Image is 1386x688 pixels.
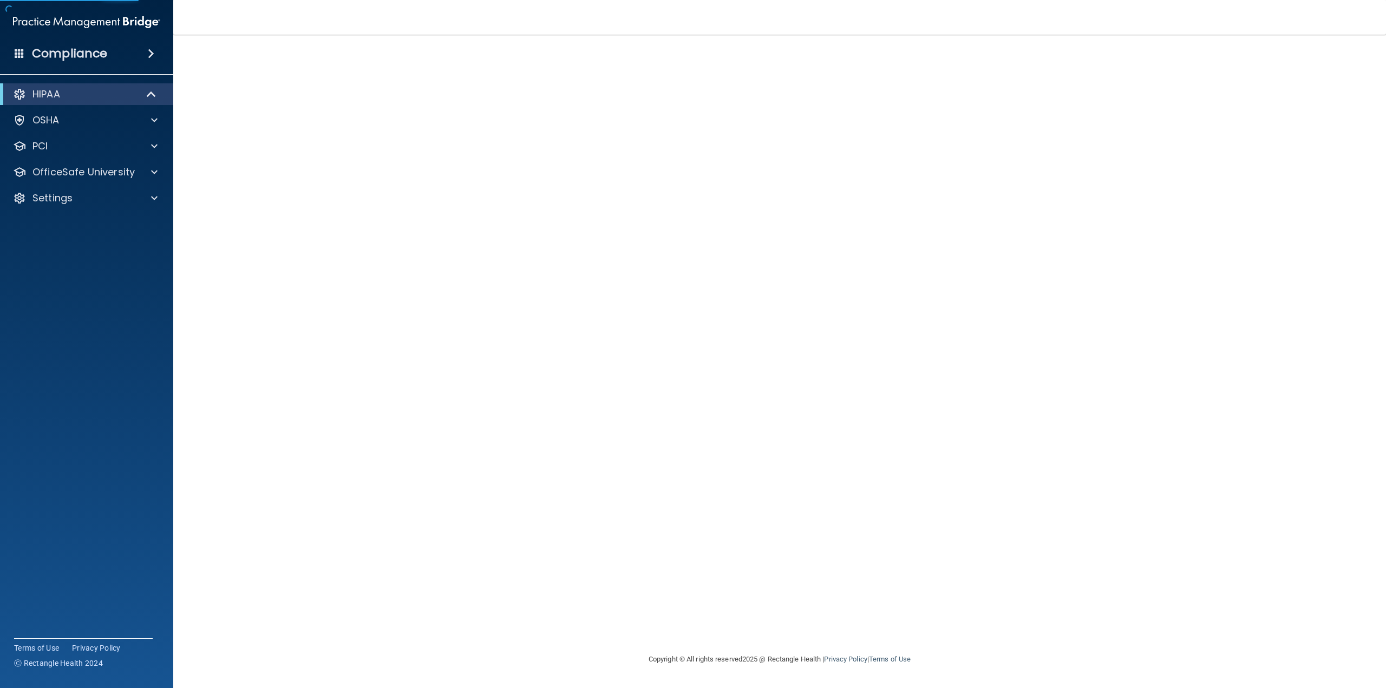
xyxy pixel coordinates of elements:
a: Privacy Policy [72,643,121,653]
a: Settings [13,192,158,205]
h4: Compliance [32,46,107,61]
p: OfficeSafe University [32,166,135,179]
a: Terms of Use [14,643,59,653]
p: Settings [32,192,73,205]
div: Copyright © All rights reserved 2025 @ Rectangle Health | | [582,642,977,677]
a: OfficeSafe University [13,166,158,179]
p: PCI [32,140,48,153]
a: Privacy Policy [824,655,867,663]
a: HIPAA [13,88,157,101]
a: Terms of Use [869,655,911,663]
p: OSHA [32,114,60,127]
span: Ⓒ Rectangle Health 2024 [14,658,103,669]
p: HIPAA [32,88,60,101]
a: PCI [13,140,158,153]
img: PMB logo [13,11,160,33]
a: OSHA [13,114,158,127]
